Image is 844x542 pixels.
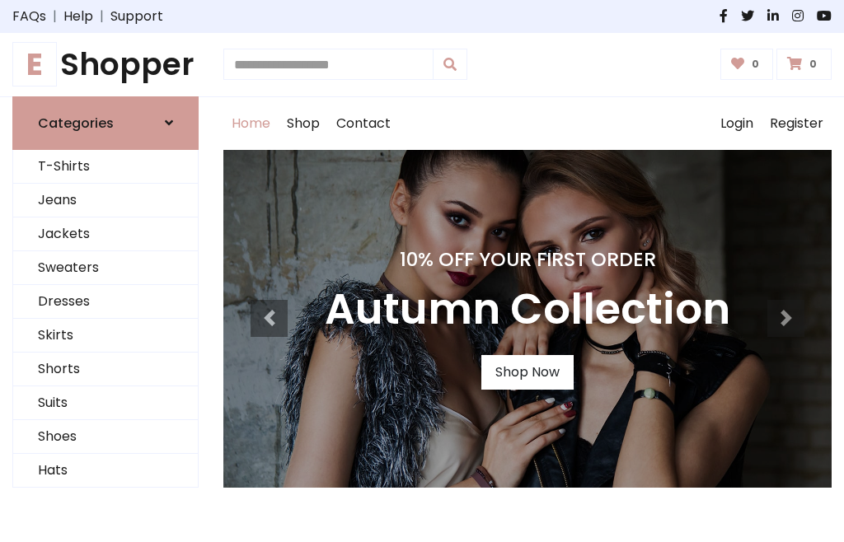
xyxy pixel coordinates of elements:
h6: Categories [38,115,114,131]
a: Jackets [13,217,198,251]
span: 0 [805,57,821,72]
a: Help [63,7,93,26]
a: EShopper [12,46,199,83]
a: 0 [720,49,774,80]
h1: Shopper [12,46,199,83]
span: | [46,7,63,26]
a: T-Shirts [13,150,198,184]
a: FAQs [12,7,46,26]
a: Support [110,7,163,26]
a: Contact [328,97,399,150]
a: Shop Now [481,355,574,390]
h4: 10% Off Your First Order [325,248,730,271]
a: Login [712,97,762,150]
span: 0 [748,57,763,72]
a: Jeans [13,184,198,217]
a: Sweaters [13,251,198,285]
span: E [12,42,57,86]
a: Register [762,97,832,150]
a: Suits [13,386,198,420]
a: Shoes [13,420,198,454]
a: Shop [279,97,328,150]
span: | [93,7,110,26]
h3: Autumn Collection [325,284,730,335]
a: Dresses [13,285,198,319]
a: Home [223,97,279,150]
a: Categories [12,96,199,150]
a: Shorts [13,353,198,386]
a: 0 [776,49,832,80]
a: Skirts [13,319,198,353]
a: Hats [13,454,198,488]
